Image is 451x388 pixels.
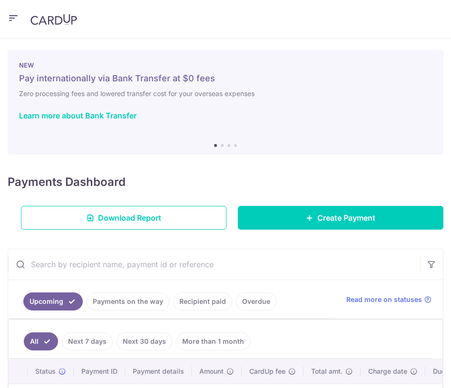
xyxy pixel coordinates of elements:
[236,292,276,310] a: Overdue
[311,367,343,376] span: Total amt.
[30,14,77,25] img: CardUp
[19,61,432,69] p: NEW
[173,292,232,310] a: Recipient paid
[125,359,192,384] th: Payment details
[238,206,443,230] a: Create Payment
[368,367,407,376] span: Charge date
[62,332,113,350] a: Next 7 days
[74,359,125,384] th: Payment ID
[8,249,420,280] input: Search by recipient name, payment id or reference
[24,332,58,350] a: All
[346,295,431,304] a: Read more on statuses
[23,292,83,310] a: Upcoming
[19,88,432,99] h6: Zero processing fees and lowered transfer cost for your overseas expenses
[19,73,432,84] h5: Pay internationally via Bank Transfer at $0 fees
[35,367,56,376] span: Status
[249,367,285,376] span: CardUp fee
[346,295,422,304] span: Read more on statuses
[176,332,250,350] a: More than 1 month
[98,212,161,223] span: Download Report
[317,212,375,223] span: Create Payment
[8,174,126,191] h4: Payments Dashboard
[117,332,172,350] a: Next 30 days
[87,292,169,310] a: Payments on the way
[21,206,226,230] a: Download Report
[199,367,224,376] span: Amount
[19,111,137,120] a: Learn more about Bank Transfer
